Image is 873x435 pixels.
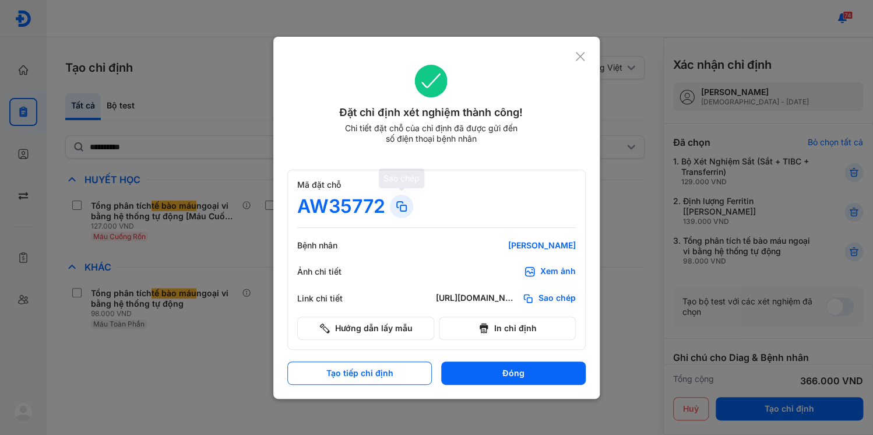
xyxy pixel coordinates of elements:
[436,293,518,304] div: [URL][DOMAIN_NAME]
[297,180,576,190] div: Mã đặt chỗ
[287,362,432,385] button: Tạo tiếp chỉ định
[297,240,367,251] div: Bệnh nhân
[297,266,367,277] div: Ảnh chi tiết
[297,195,385,218] div: AW35772
[287,104,575,121] div: Đặt chỉ định xét nghiệm thành công!
[339,123,522,144] div: Chi tiết đặt chỗ của chỉ định đã được gửi đến số điện thoại bệnh nhân
[538,293,576,304] span: Sao chép
[436,240,576,251] div: [PERSON_NAME]
[540,266,576,278] div: Xem ảnh
[297,317,434,340] button: Hướng dẫn lấy mẫu
[441,362,586,385] button: Đóng
[297,293,367,304] div: Link chi tiết
[439,317,576,340] button: In chỉ định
